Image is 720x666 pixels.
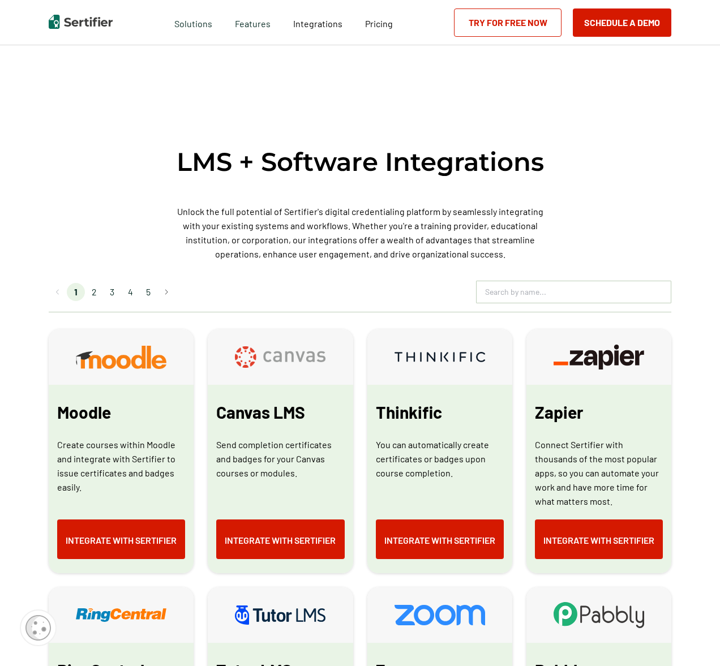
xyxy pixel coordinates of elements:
[395,605,485,625] img: Zoom-integration
[535,437,663,508] p: Connect Sertifier with thousands of the most popular apps, so you can automate your work and have...
[376,437,504,480] p: You can automatically create certificates or badges upon course completion.
[49,15,113,29] img: Sertifier | Digital Credentialing Platform
[49,283,67,301] button: Go to previous page
[235,605,325,624] img: Tutor LMS-integration
[103,283,121,301] li: page 3
[663,612,720,666] iframe: Chat Widget
[121,283,139,301] li: page 4
[174,15,212,29] span: Solutions
[67,283,85,301] li: page 1
[365,15,393,29] a: Pricing
[216,437,344,480] p: Send completion certificates and badges for your Canvas courses or modules.
[376,519,504,559] a: Integrate with Sertifier
[535,519,663,559] a: Integrate with Sertifier
[76,608,166,622] img: RingCentral Events-integration
[57,519,185,559] a: Integrate with Sertifier
[365,18,393,29] span: Pricing
[293,18,342,29] span: Integrations
[477,283,671,300] input: Search by name...
[535,402,583,423] span: Zapier
[573,8,671,37] button: Schedule a Demo
[395,352,485,362] img: Thinkific-integration
[554,602,644,628] img: Pabbly-integration
[49,145,671,178] h2: LMS + Software Integrations
[293,15,342,29] a: Integrations
[554,345,644,369] img: Zapier-integration
[25,615,51,641] img: Cookie Popup Icon
[235,15,271,29] span: Features
[216,519,344,559] a: Integrate with Sertifier
[76,346,166,369] img: Moodle-integration
[216,402,305,423] span: Canvas LMS
[157,283,175,301] button: Go to next page
[139,283,157,301] li: page 5
[57,437,185,494] p: Create courses within Moodle and integrate with Sertifier to issue certificates and badges easily.
[85,283,103,301] li: page 2
[173,204,547,261] p: Unlock the full potential of Sertifier's digital credentialing platform by seamlessly integrating...
[454,8,562,37] a: Try for Free Now
[376,402,442,423] span: Thinkific
[235,346,325,368] img: Canvas LMS-integration
[57,402,111,423] span: Moodle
